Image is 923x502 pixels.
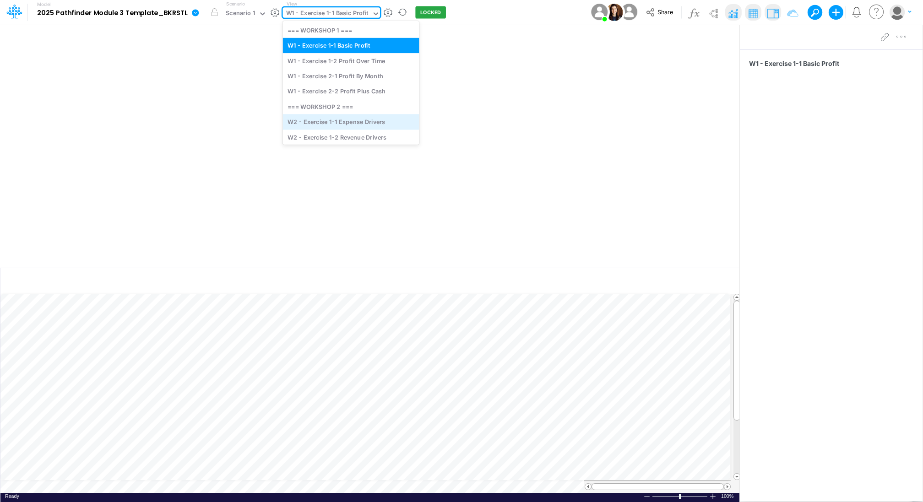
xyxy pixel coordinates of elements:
[721,493,735,500] span: 100%
[605,4,623,21] img: User Image Icon
[749,76,923,202] iframe: FastComments
[5,493,19,500] div: In Ready mode
[851,7,862,17] a: Notifications
[5,493,19,499] span: Ready
[37,2,51,7] label: Model
[619,2,639,22] img: User Image Icon
[283,99,419,114] div: === WORKSHOP 2 ===
[679,494,681,499] div: Zoom
[283,22,419,38] div: === WORKSHOP 1 ===
[283,38,419,53] div: W1 - Exercise 1-1 Basic Profit
[283,114,419,130] div: W2 - Exercise 1-1 Expense Drivers
[721,493,735,500] div: Zoom level
[589,2,609,22] img: User Image Icon
[657,8,673,15] span: Share
[283,130,419,145] div: W2 - Exercise 1-2 Revenue Drivers
[415,6,446,19] button: LOCKED
[226,0,245,7] label: Scenario
[709,493,717,500] div: Zoom In
[283,68,419,83] div: W1 - Exercise 2-1 Profit By Month
[37,9,188,17] b: 2025 Pathfinder Module 3 Template_BKRSTL
[286,9,369,19] div: W1 - Exercise 1-1 Basic Profit
[283,53,419,68] div: W1 - Exercise 1-2 Profit Over Time
[643,493,651,500] div: Zoom Out
[8,28,641,47] input: Type a title here
[652,493,709,500] div: Zoom
[283,84,419,99] div: W1 - Exercise 2-2 Profit Plus Cash
[226,9,255,19] div: Scenario 1
[8,272,540,291] input: Type a title here
[749,59,917,68] span: W1 - Exercise 1-1 Basic Profit
[641,5,679,20] button: Share
[287,0,297,7] label: View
